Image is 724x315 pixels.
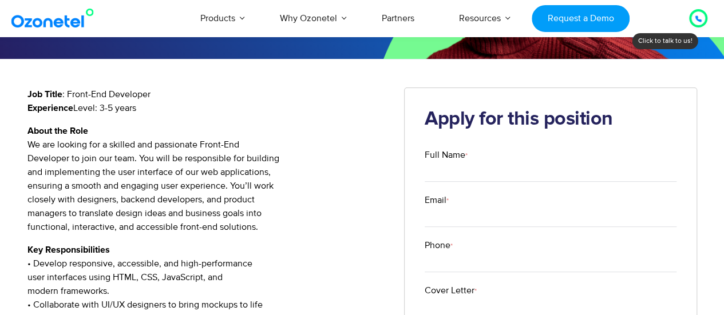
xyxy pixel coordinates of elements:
[425,108,676,131] h2: Apply for this position
[27,245,110,254] strong: Key Responsibilities
[532,5,630,32] a: Request a Demo
[425,148,676,162] label: Full Name
[425,238,676,252] label: Phone
[425,193,676,207] label: Email
[27,126,88,135] strong: About the Role
[27,87,387,115] p: : Front-End Developer Level: 3-5 years
[27,103,73,113] strong: Experience
[27,90,62,99] strong: Job Title
[27,124,387,234] p: We are looking for a skilled and passionate Front-End Developer to join our team. You will be res...
[425,284,676,297] label: Cover Letter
